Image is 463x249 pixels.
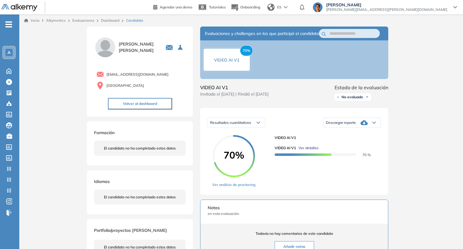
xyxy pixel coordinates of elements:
span: Formación [94,130,115,135]
span: [EMAIL_ADDRESS][DOMAIN_NAME] [106,72,169,77]
span: [PERSON_NAME] [PERSON_NAME] [119,41,158,54]
span: VIDEO AI V1 [275,145,296,151]
span: Candidato [126,18,143,23]
span: Invitado el [DATE] | Rindió el [DATE] [200,91,269,97]
span: El candidato no ha completado estos datos [104,194,176,200]
button: Onboarding [231,1,260,14]
img: Logo [1,4,37,11]
span: VIDEO AI V1 [200,84,269,91]
a: Inicio [24,18,39,23]
span: Resultados cuantitativos [210,120,251,125]
span: [GEOGRAPHIC_DATA] [106,83,144,88]
a: Ver análisis de proctoring [212,182,255,188]
a: Agendar una demo [153,3,192,10]
span: [PERSON_NAME][EMAIL_ADDRESS][PERSON_NAME][DOMAIN_NAME] [326,7,447,12]
span: 70 % [355,153,371,157]
a: Dashboard [101,18,119,23]
span: Todavía no hay comentarios de este candidato [208,231,381,236]
span: Tutoriales [209,5,226,9]
span: ES [277,5,282,10]
a: Evaluaciones [72,18,94,23]
span: Alkymetrics [46,18,66,23]
span: VIDEO AI V1 [275,135,376,140]
img: world [267,4,275,11]
img: Ícono de flecha [365,95,369,99]
span: en esta evaluación [208,211,381,216]
span: El candidato no ha completado estos datos [104,146,176,151]
button: Volver al dashboard [108,98,172,109]
span: Ver detalles [298,145,319,151]
span: Portfolio/proyectos [PERSON_NAME] [94,228,167,233]
span: 70% [240,45,253,56]
span: A [8,50,11,55]
span: Agendar una demo [160,5,192,9]
span: No evaluado [342,95,363,99]
span: Onboarding [240,5,260,9]
img: arrow [284,6,288,8]
button: Ver detalles [296,145,319,151]
span: Idiomas [94,179,110,184]
span: 70% [213,150,255,160]
i: - [5,24,12,25]
span: Descargar reporte [326,120,356,125]
span: Evaluaciones y challenges en los que participó el candidato [205,30,319,37]
img: PROFILE_MENU_LOGO_USER [94,36,116,58]
span: [PERSON_NAME] [326,2,447,7]
span: Notas [208,205,381,211]
span: Estado de la evaluación [335,84,388,91]
span: VIDEO AI V1 [214,57,239,63]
